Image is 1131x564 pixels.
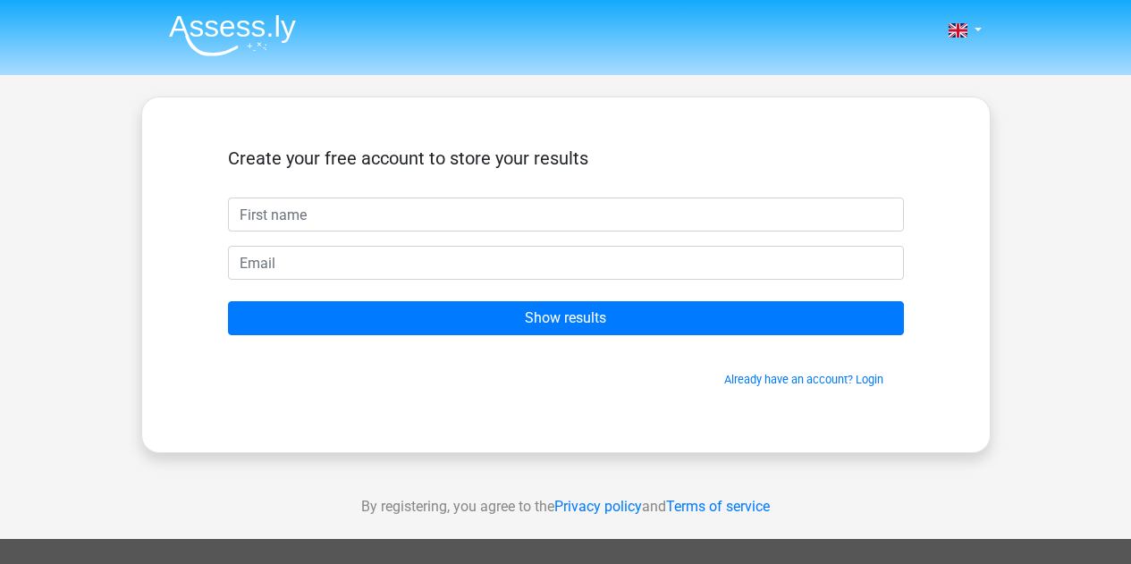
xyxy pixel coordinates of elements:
h5: Create your free account to store your results [228,147,904,169]
a: Already have an account? Login [724,373,883,386]
a: Terms of service [666,498,770,515]
a: Privacy policy [554,498,642,515]
img: Assessly [169,14,296,56]
input: Show results [228,301,904,335]
input: First name [228,198,904,231]
input: Email [228,246,904,280]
